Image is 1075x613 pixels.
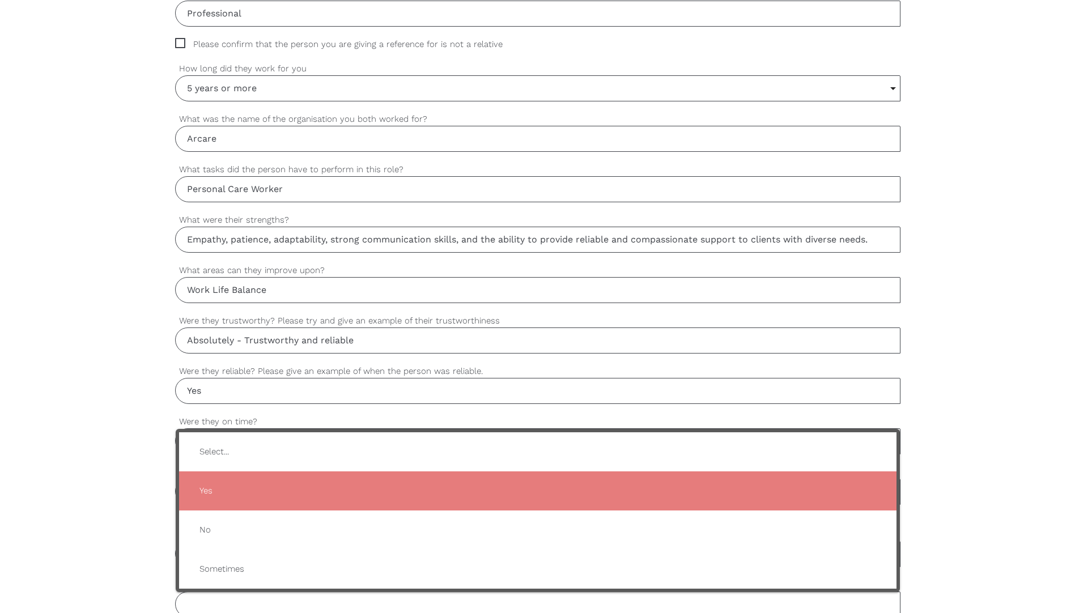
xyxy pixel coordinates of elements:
[175,578,900,591] label: How is their spoken and written English?
[175,415,900,428] label: Were they on time?
[175,314,900,327] label: Were they trustworthy? Please try and give an example of their trustworthiness
[190,477,885,505] span: Yes
[190,438,885,466] span: Select...
[175,516,900,541] label: Would you recommend them for a job where they are working as a care or support worker and deliver...
[175,113,900,126] label: What was the name of the organisation you both worked for?
[190,555,885,583] span: Sometimes
[190,516,885,544] span: No
[175,365,900,378] label: Were they reliable? Please give an example of when the person was reliable.
[175,38,524,51] span: Please confirm that the person you are giving a reference for is not a relative
[175,214,900,227] label: What were their strengths?
[175,163,900,176] label: What tasks did the person have to perform in this role?
[175,62,900,75] label: How long did they work for you
[175,264,900,277] label: What areas can they improve upon?
[175,466,900,479] label: Were they helpful? Please try and give an example of their helpfulness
